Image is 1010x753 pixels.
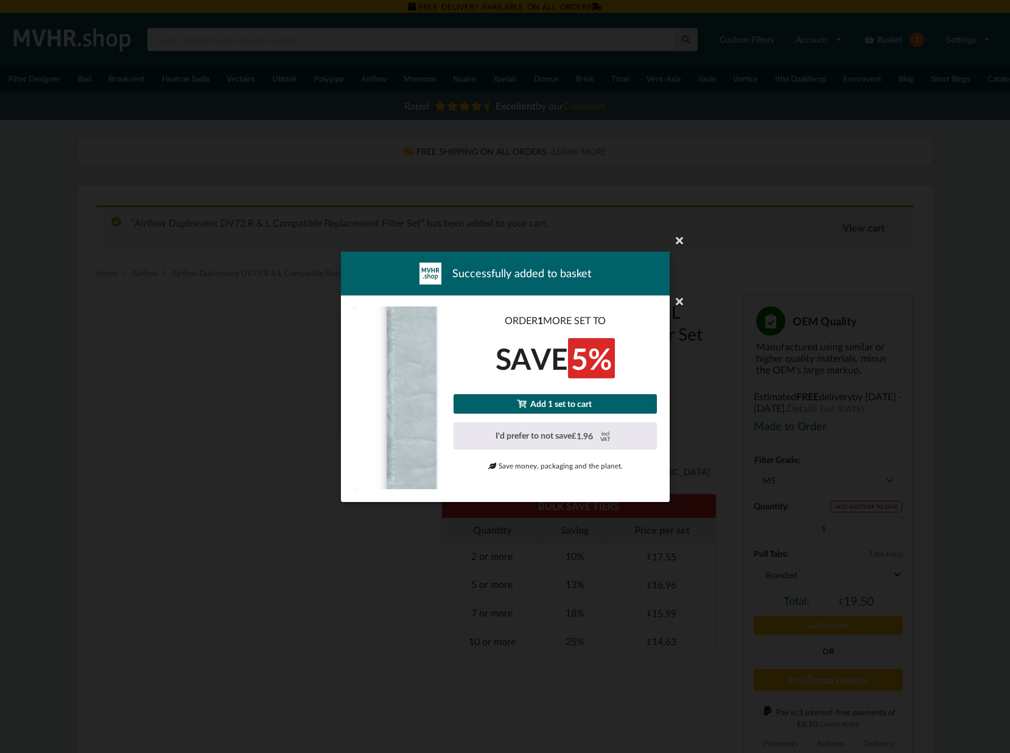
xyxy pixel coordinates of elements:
h3: ORDER MORE SET TO [454,314,657,327]
div: incl [601,430,609,436]
span: £ [572,432,577,440]
p: Save money, packaging and the planet. [454,460,657,470]
a: Add 1 set to cart [454,394,657,413]
span: Successfully added to basket [452,266,591,281]
h2: SAVE [454,339,657,377]
span: 5% [568,338,615,378]
button: I'd prefer to not save£1.96inclVAT [454,422,657,450]
div: 1.96 [572,427,614,444]
b: 1 [538,314,543,325]
div: VAT [600,436,610,441]
img: mvhr-inverted.png [419,263,441,285]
